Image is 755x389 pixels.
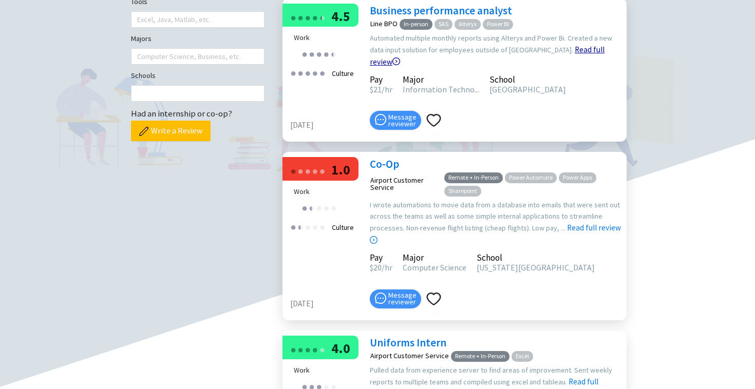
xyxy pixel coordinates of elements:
div: Pay [370,254,392,261]
span: heart [426,291,441,306]
div: ● [297,163,304,179]
div: ● [305,65,311,81]
div: ● [319,163,325,179]
span: Power Apps [559,172,596,183]
span: 4.5 [331,8,350,25]
div: Work [294,364,354,376]
div: ● [319,9,322,25]
span: Alteryx [455,19,481,30]
div: ● [290,219,296,235]
a: Business performance analyst [370,4,512,17]
div: ● [297,341,304,357]
div: ● [305,163,311,179]
span: 1.0 [331,161,350,178]
span: right-circle [370,236,377,244]
div: Airport Customer Service [370,352,449,359]
div: I wrote automations to move data from a database into emails that were sent out across the teams ... [370,199,621,246]
div: ● [319,219,325,235]
div: Culture [329,65,357,82]
span: [GEOGRAPHIC_DATA] [489,84,566,94]
div: ● [312,65,318,81]
span: Message reviewer [388,114,417,127]
a: Co-Op [370,157,399,171]
span: [US_STATE][GEOGRAPHIC_DATA] [477,262,595,273]
img: pencil.png [139,127,148,136]
div: ● [305,341,311,357]
span: Sharepoint [444,186,481,197]
div: Culture [329,219,357,236]
span: $ [370,84,373,94]
div: Automated multiple monthly reports using Alteryx and Power Bi. Created a new data input solution ... [370,32,621,68]
div: ● [330,46,333,62]
span: $ [370,262,373,273]
div: Major [403,76,479,83]
span: Power BI [483,19,513,30]
div: ● [316,200,322,216]
span: Remote + In-Person [444,172,503,183]
span: message [375,293,386,304]
div: Work [294,186,354,197]
div: ● [330,200,336,216]
div: Airport Customer Service [370,177,442,191]
div: ● [323,46,329,62]
div: Work [294,32,354,43]
span: 21 [370,84,382,94]
div: ● [297,219,300,235]
div: ● [305,9,311,25]
span: Remote + In-Person [451,351,509,362]
span: /hr [382,84,392,94]
div: [DATE] [290,298,365,310]
input: Tools [137,13,139,26]
span: Write a Review [151,124,202,137]
div: School [489,76,566,83]
span: message [375,114,386,125]
span: Information Techno... [403,84,479,94]
div: ● [290,65,296,81]
div: Major [403,254,466,261]
a: Uniforms Intern [370,336,446,349]
div: ● [309,46,315,62]
div: ● [319,65,325,81]
span: SAS [435,19,452,30]
span: Had an internship or co-op? [131,108,232,119]
span: 4.0 [331,340,350,357]
span: Excel [512,351,533,362]
span: right-circle [392,57,400,65]
span: /hr [382,262,392,273]
div: ● [319,341,325,357]
button: Write a Review [131,121,211,141]
div: ● [316,46,322,62]
label: Schools [131,70,156,81]
div: ● [301,46,308,62]
div: Pay [370,76,392,83]
span: Message reviewer [388,292,417,305]
div: ● [305,219,311,235]
div: ● [297,9,304,25]
span: 20 [370,262,382,273]
div: ● [319,9,325,25]
div: ● [312,219,318,235]
a: Read full review [370,171,621,245]
div: ● [309,200,312,216]
label: Majors [131,33,152,44]
div: ● [297,65,304,81]
span: heart [426,113,441,128]
span: Power Automate [505,172,557,183]
div: ● [312,9,318,25]
div: ● [312,341,318,357]
div: ● [290,341,296,357]
div: ● [301,200,308,216]
span: In-person [400,19,432,30]
div: ● [297,219,304,235]
div: ● [312,163,318,179]
div: ● [309,200,315,216]
div: School [477,254,595,261]
div: [DATE] [290,119,365,131]
div: ● [290,9,296,25]
div: ● [323,200,329,216]
span: Computer Science [403,262,466,273]
div: ● [330,46,336,62]
div: ● [290,163,296,179]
